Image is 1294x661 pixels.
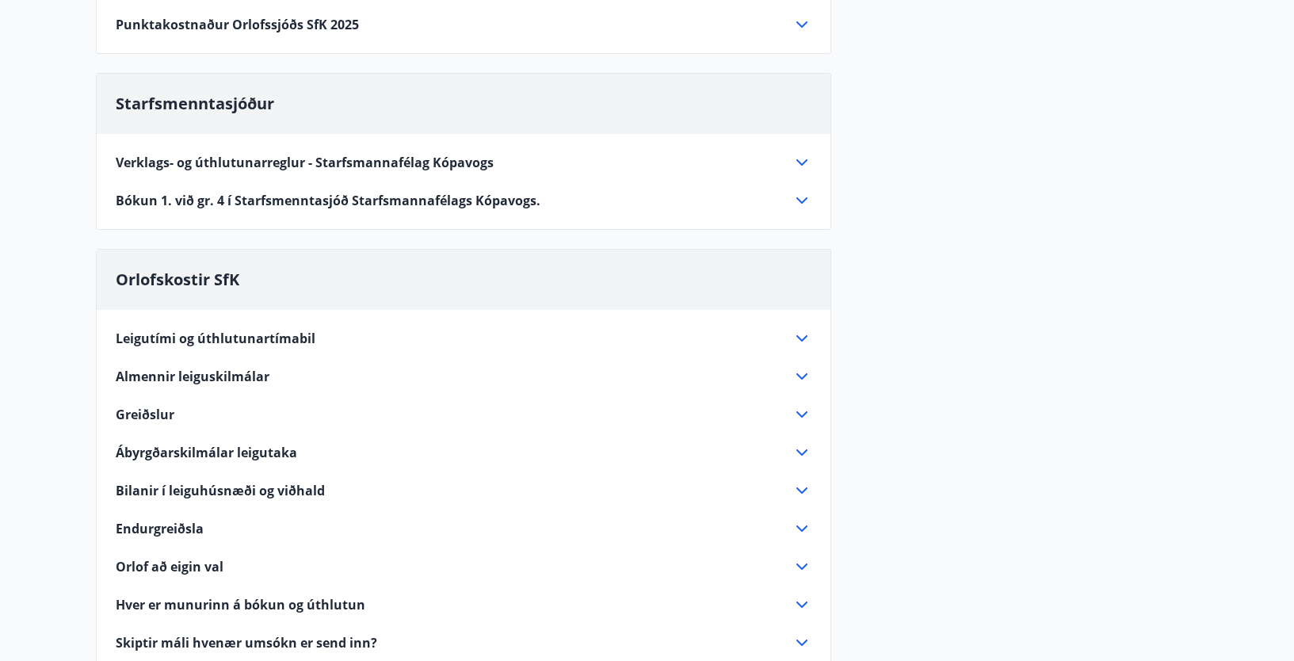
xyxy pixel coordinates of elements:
span: Leigutími og úthlutunartímabil [116,330,315,347]
div: Bókun 1. við gr. 4 í Starfsmenntasjóð Starfsmannafélags Kópavogs. [116,191,811,210]
div: Bilanir í leiguhúsnæði og viðhald [116,481,811,500]
span: Starfsmenntasjóður [116,93,274,114]
span: Hver er munurinn á bókun og úthlutun [116,596,365,613]
span: Greiðslur [116,406,174,423]
span: Orlofskostir SfK [116,269,239,290]
div: Endurgreiðsla [116,519,811,538]
div: Greiðslur [116,405,811,424]
span: Endurgreiðsla [116,520,204,537]
div: Orlof að eigin val [116,557,811,576]
span: Orlof að eigin val [116,558,223,575]
div: Punktakostnaður Orlofssjóðs SfK 2025 [116,15,811,34]
div: Skiptir máli hvenær umsókn er send inn? [116,633,811,652]
span: Ábyrgðarskilmálar leigutaka [116,444,297,461]
span: Bókun 1. við gr. 4 í Starfsmenntasjóð Starfsmannafélags Kópavogs. [116,192,540,209]
span: Punktakostnaður Orlofssjóðs SfK 2025 [116,16,359,33]
span: Skiptir máli hvenær umsókn er send inn? [116,634,377,651]
span: Almennir leiguskilmálar [116,368,269,385]
span: Bilanir í leiguhúsnæði og viðhald [116,482,325,499]
div: Hver er munurinn á bókun og úthlutun [116,595,811,614]
span: Verklags- og úthlutunarreglur - Starfsmannafélag Kópavogs [116,154,494,171]
div: Verklags- og úthlutunarreglur - Starfsmannafélag Kópavogs [116,153,811,172]
div: Almennir leiguskilmálar [116,367,811,386]
div: Leigutími og úthlutunartímabil [116,329,811,348]
div: Ábyrgðarskilmálar leigutaka [116,443,811,462]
